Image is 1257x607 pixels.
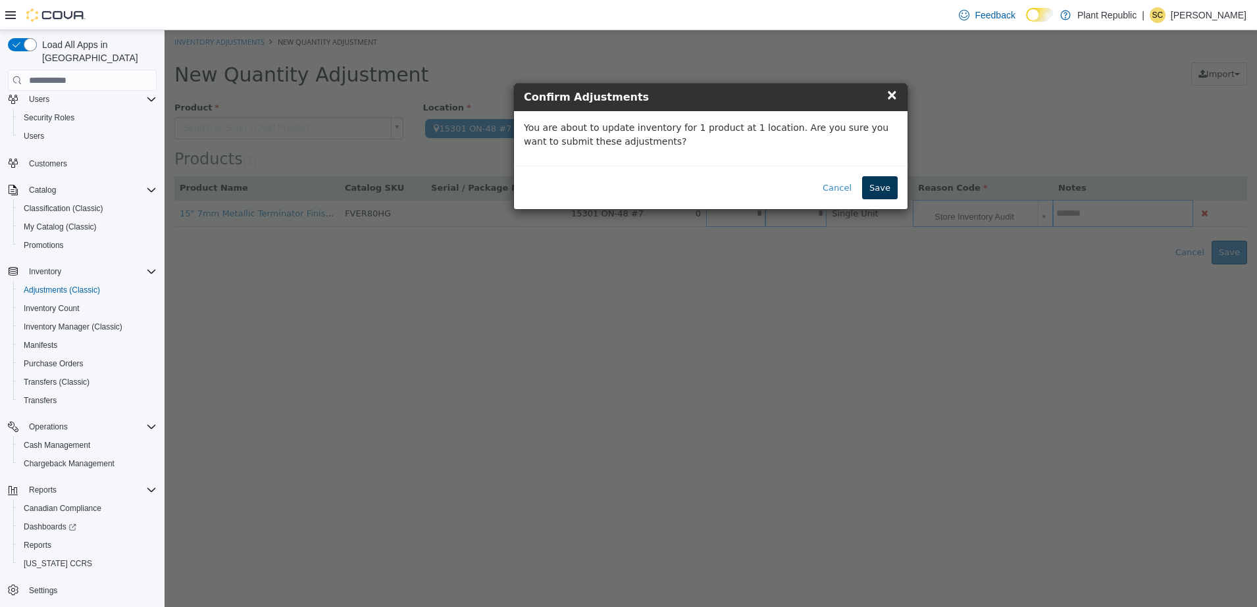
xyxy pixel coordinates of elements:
[359,91,733,118] p: You are about to update inventory for 1 product at 1 location. Are you sure you want to submit th...
[18,556,157,571] span: Washington CCRS
[24,285,100,295] span: Adjustments (Classic)
[24,482,157,498] span: Reports
[18,110,157,126] span: Security Roles
[3,153,162,172] button: Customers
[26,9,86,22] img: Cova
[18,128,157,144] span: Users
[3,90,162,109] button: Users
[13,499,162,518] button: Canadian Compliance
[24,503,101,514] span: Canadian Compliance
[29,185,56,195] span: Catalog
[24,322,122,332] span: Inventory Manager (Classic)
[13,299,162,318] button: Inventory Count
[24,558,92,569] span: [US_STATE] CCRS
[24,395,57,406] span: Transfers
[24,155,157,171] span: Customers
[13,518,162,536] a: Dashboards
[18,337,157,353] span: Manifests
[24,264,157,279] span: Inventory
[24,419,73,435] button: Operations
[698,146,733,170] button: Save
[24,222,97,232] span: My Catalog (Classic)
[13,454,162,473] button: Chargeback Management
[18,282,157,298] span: Adjustments (Classic)
[3,418,162,436] button: Operations
[24,358,84,369] span: Purchase Orders
[18,537,57,553] a: Reports
[18,374,95,390] a: Transfers (Classic)
[24,440,90,450] span: Cash Management
[18,456,157,472] span: Chargeback Management
[18,319,157,335] span: Inventory Manager (Classic)
[18,201,109,216] a: Classification (Classic)
[24,458,115,469] span: Chargeback Management
[29,94,49,105] span: Users
[18,556,97,571] a: [US_STATE] CCRS
[24,240,64,251] span: Promotions
[24,91,157,107] span: Users
[18,128,49,144] a: Users
[3,262,162,281] button: Inventory
[29,266,61,277] span: Inventory
[18,356,89,372] a: Purchase Orders
[18,393,157,408] span: Transfers
[24,131,44,141] span: Users
[18,500,107,516] a: Canadian Compliance
[13,318,162,336] button: Inventory Manager (Classic)
[359,59,733,75] h4: Confirm Adjustments
[18,237,157,253] span: Promotions
[1077,7,1137,23] p: Plant Republic
[954,2,1020,28] a: Feedback
[18,301,157,316] span: Inventory Count
[37,38,157,64] span: Load All Apps in [GEOGRAPHIC_DATA]
[13,127,162,145] button: Users
[24,419,157,435] span: Operations
[29,485,57,495] span: Reports
[13,199,162,218] button: Classification (Classic)
[13,236,162,255] button: Promotions
[24,264,66,279] button: Inventory
[1142,7,1144,23] p: |
[24,582,157,598] span: Settings
[24,182,61,198] button: Catalog
[13,281,162,299] button: Adjustments (Classic)
[651,146,694,170] button: Cancel
[18,356,157,372] span: Purchase Orders
[13,391,162,410] button: Transfers
[24,156,72,172] a: Customers
[1171,7,1246,23] p: [PERSON_NAME]
[13,109,162,127] button: Security Roles
[1152,7,1164,23] span: SC
[13,554,162,573] button: [US_STATE] CCRS
[18,437,95,453] a: Cash Management
[1026,8,1054,22] input: Dark Mode
[24,522,76,532] span: Dashboards
[3,581,162,600] button: Settings
[18,237,69,253] a: Promotions
[13,354,162,373] button: Purchase Orders
[18,219,157,235] span: My Catalog (Classic)
[29,422,68,432] span: Operations
[975,9,1015,22] span: Feedback
[721,57,733,72] span: ×
[13,436,162,454] button: Cash Management
[18,219,102,235] a: My Catalog (Classic)
[18,110,80,126] a: Security Roles
[18,519,82,535] a: Dashboards
[24,540,51,550] span: Reports
[24,303,80,314] span: Inventory Count
[18,500,157,516] span: Canadian Compliance
[1150,7,1166,23] div: Samantha Crosby
[13,373,162,391] button: Transfers (Classic)
[29,585,57,596] span: Settings
[18,456,120,472] a: Chargeback Management
[13,336,162,354] button: Manifests
[18,337,63,353] a: Manifests
[18,519,157,535] span: Dashboards
[18,374,157,390] span: Transfers (Classic)
[3,181,162,199] button: Catalog
[13,218,162,236] button: My Catalog (Classic)
[24,377,90,387] span: Transfers (Classic)
[18,319,128,335] a: Inventory Manager (Classic)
